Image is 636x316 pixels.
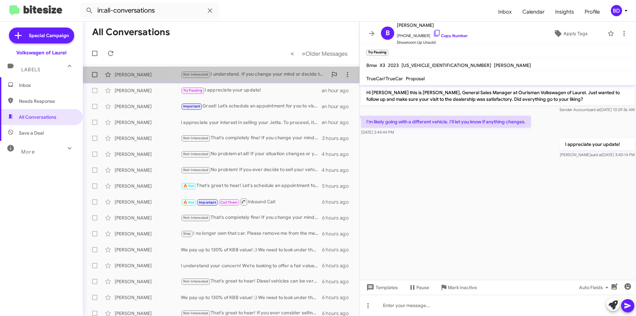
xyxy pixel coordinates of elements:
div: Great! Let’s schedule an appointment for you to visit us and discuss this further. When would be ... [181,102,322,110]
span: X3 [380,62,385,68]
div: 6 hours ago [322,230,354,237]
nav: Page navigation example [287,47,351,60]
span: Inbox [19,82,75,89]
span: 🔥 Hot [183,184,194,188]
div: That's great to hear! Diesel vehicles can be very reliable. If you ever change your mind about se... [181,278,322,285]
span: [PERSON_NAME] [DATE] 3:40:14 PM [560,152,635,157]
span: Bmw [366,62,377,68]
span: Labels [21,67,40,73]
button: Pause [403,282,435,293]
span: Not-Interested [183,152,209,156]
span: Templates [365,282,398,293]
span: Showroom Up Unsold [397,39,468,46]
span: All Conversations [19,114,56,120]
div: 4 hours ago [322,151,354,158]
span: Apply Tags [563,28,588,39]
button: BD [605,5,629,16]
div: Volkswagen of Laurel [16,49,67,56]
div: [PERSON_NAME] [115,135,181,142]
span: Important [183,104,200,108]
span: Calendar [517,2,550,22]
div: That's completely fine! If you change your mind or want more information, feel free to reach out ... [181,134,322,142]
div: 6 hours ago [322,246,354,253]
span: Sender Account [DATE] 10:29:36 AM [559,107,635,112]
span: [DATE] 2:44:44 PM [361,130,394,135]
a: Inbox [493,2,517,22]
span: [PHONE_NUMBER] [397,29,468,39]
a: Copy Number [433,33,468,38]
div: I no longer own that car. Please remove me from the messaging list. Thanks. [181,230,322,237]
small: Try Pausing [366,50,388,56]
div: [PERSON_NAME] [115,230,181,237]
span: Not-Interested [183,279,209,284]
div: We pay up to 130% of KBB value! :) We need to look under the hood to get you an exact number - so... [181,294,322,301]
a: Profile [579,2,605,22]
div: Inbound Call [181,198,322,206]
span: Not-Interested [183,136,209,140]
div: [PERSON_NAME] [115,294,181,301]
a: Special Campaign [9,28,74,43]
span: Save a Deal [19,130,44,136]
div: [PERSON_NAME] [115,262,181,269]
div: [PERSON_NAME] [115,215,181,221]
div: [PERSON_NAME] [115,151,181,158]
span: Pause [416,282,429,293]
span: Proposal [406,76,425,82]
p: Hi [PERSON_NAME] this is [PERSON_NAME], General Sales Manager at Ourisman Volkswagen of Laurel. J... [361,87,635,105]
div: I appreciate your interest in selling your Jetta. To proceed, it would be best to schedule an app... [181,119,322,126]
div: BD [611,5,622,16]
div: 5 hours ago [322,183,354,189]
span: said at [591,152,602,157]
div: 3 hours ago [322,135,354,142]
div: 6 hours ago [322,215,354,221]
span: « [291,49,294,58]
button: Previous [287,47,298,60]
span: Older Messages [305,50,347,57]
div: No problem! If you ever decide to sell your vehicle in the future, feel free to reach out. Would ... [181,166,322,174]
div: No problem at all! If your situation changes or you consider selling a vehicle in the future, fee... [181,150,322,158]
span: Not-Interested [183,216,209,220]
div: [PERSON_NAME] [115,246,181,253]
span: More [21,149,35,155]
button: Apply Tags [536,28,604,39]
div: 4 hours ago [322,167,354,173]
span: [US_VEHICLE_IDENTIFICATION_NUMBER] [401,62,491,68]
a: Insights [550,2,579,22]
span: Needs Response [19,98,75,104]
div: [PERSON_NAME] [115,71,181,78]
span: Auto Fields [579,282,611,293]
div: an hour ago [322,87,354,94]
div: 6 hours ago [322,278,354,285]
span: Not-Interested [183,168,209,172]
span: 2023 [388,62,399,68]
button: Next [298,47,351,60]
span: » [302,49,305,58]
div: That's completely fine! If you change your mind or have any questions, feel free to reach out. We... [181,214,322,221]
div: [PERSON_NAME] [115,87,181,94]
span: Special Campaign [29,32,69,39]
input: Search [80,3,219,19]
span: 🔥 Hot [183,200,194,205]
div: an hour ago [322,103,354,110]
div: 6 hours ago [322,262,354,269]
div: [PERSON_NAME] [115,199,181,205]
span: Call Them [220,200,238,205]
button: Auto Fields [574,282,616,293]
div: I appreciate your update! [181,87,322,94]
span: Not-Interested [183,311,209,315]
div: an hour ago [322,119,354,126]
span: Not-Interested [183,72,209,77]
span: said at [588,107,600,112]
button: Mark Inactive [435,282,482,293]
span: Mark Inactive [448,282,477,293]
div: [PERSON_NAME] [115,183,181,189]
span: Important [199,200,216,205]
div: That's great to hear! Let's schedule an appointment for you to come in and discuss the details. W... [181,182,322,190]
p: I appreciate your update! [560,138,635,150]
p: I'm likely going with a different vehicle. I'll let you know if anything changes. [361,116,531,128]
div: [PERSON_NAME] [115,103,181,110]
h1: All Conversations [92,27,170,37]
